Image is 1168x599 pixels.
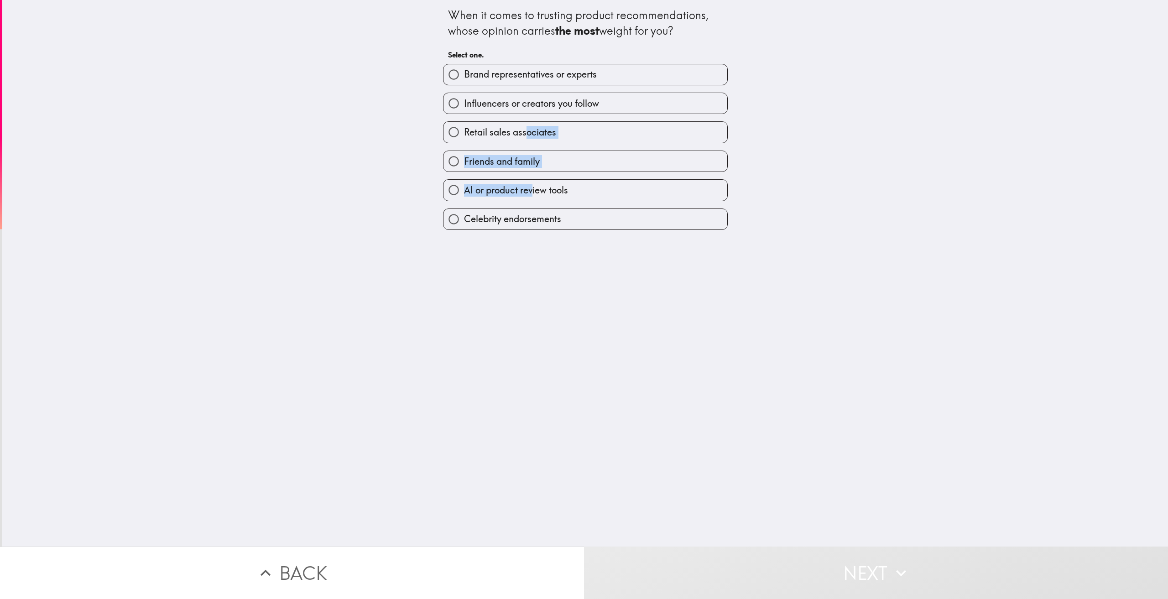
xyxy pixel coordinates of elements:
[464,155,540,168] span: Friends and family
[448,50,723,60] h6: Select one.
[443,122,727,142] button: Retail sales associates
[448,8,723,38] div: When it comes to trusting product recommendations, whose opinion carries weight for you?
[443,151,727,172] button: Friends and family
[584,547,1168,599] button: Next
[464,97,599,110] span: Influencers or creators you follow
[443,93,727,114] button: Influencers or creators you follow
[443,180,727,200] button: AI or product review tools
[464,68,597,81] span: Brand representatives or experts
[464,184,568,197] span: AI or product review tools
[555,24,599,37] b: the most
[464,213,561,225] span: Celebrity endorsements
[443,64,727,85] button: Brand representatives or experts
[443,209,727,229] button: Celebrity endorsements
[464,126,556,139] span: Retail sales associates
